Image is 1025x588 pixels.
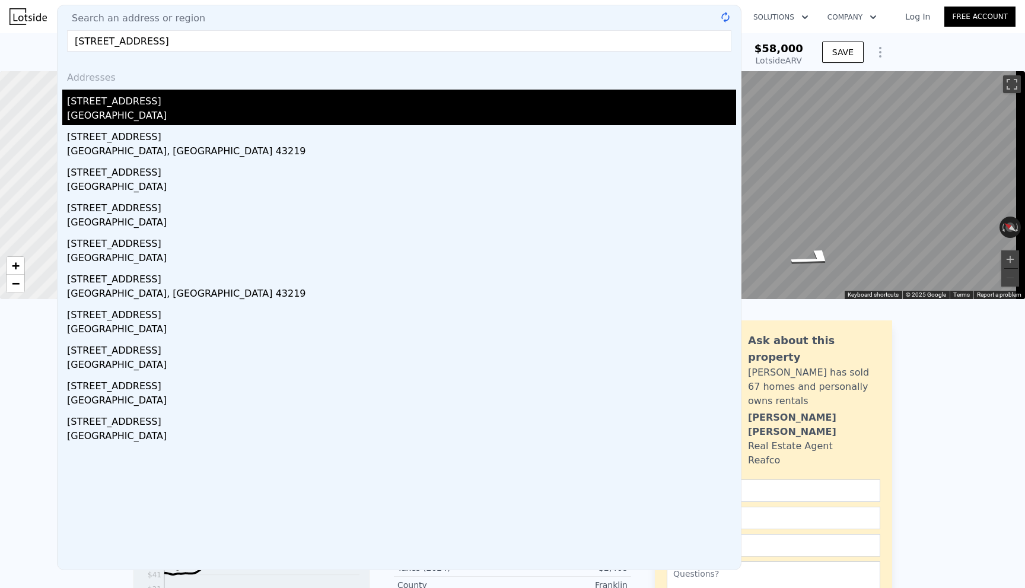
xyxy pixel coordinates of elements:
[748,332,880,365] div: Ask about this property
[12,276,20,291] span: −
[818,7,886,28] button: Company
[67,429,736,446] div: [GEOGRAPHIC_DATA]
[67,374,736,393] div: [STREET_ADDRESS]
[67,322,736,339] div: [GEOGRAPHIC_DATA]
[748,365,880,408] div: [PERSON_NAME] has sold 67 homes and personally owns rentals
[822,42,864,63] button: SAVE
[7,257,24,275] a: Zoom in
[667,534,880,557] input: Phone
[67,180,736,196] div: [GEOGRAPHIC_DATA]
[744,7,818,28] button: Solutions
[67,287,736,303] div: [GEOGRAPHIC_DATA], [GEOGRAPHIC_DATA] 43219
[748,453,780,468] div: Reafco
[755,55,803,66] div: Lotside ARV
[977,291,1021,298] a: Report a problem
[9,8,47,25] img: Lotside
[999,217,1021,237] button: Reset the view
[148,571,161,579] tspan: $41
[12,258,20,273] span: +
[67,90,736,109] div: [STREET_ADDRESS]
[1003,75,1021,93] button: Toggle fullscreen view
[543,71,1025,299] div: Street View
[67,303,736,322] div: [STREET_ADDRESS]
[67,251,736,268] div: [GEOGRAPHIC_DATA]
[1015,217,1021,238] button: Rotate clockwise
[868,40,892,64] button: Show Options
[748,439,833,453] div: Real Estate Agent
[1001,250,1019,268] button: Zoom in
[67,109,736,125] div: [GEOGRAPHIC_DATA]
[67,196,736,215] div: [STREET_ADDRESS]
[67,144,736,161] div: [GEOGRAPHIC_DATA], [GEOGRAPHIC_DATA] 43219
[848,291,899,299] button: Keyboard shortcuts
[67,215,736,232] div: [GEOGRAPHIC_DATA]
[67,268,736,287] div: [STREET_ADDRESS]
[67,30,731,52] input: Enter an address, city, region, neighborhood or zip code
[62,11,205,26] span: Search an address or region
[1001,269,1019,287] button: Zoom out
[999,217,1006,238] button: Rotate counterclockwise
[944,7,1016,27] a: Free Account
[748,411,880,439] div: [PERSON_NAME] [PERSON_NAME]
[906,291,946,298] span: © 2025 Google
[67,232,736,251] div: [STREET_ADDRESS]
[67,358,736,374] div: [GEOGRAPHIC_DATA]
[67,410,736,429] div: [STREET_ADDRESS]
[543,71,1025,299] div: Map
[62,61,736,90] div: Addresses
[7,275,24,293] a: Zoom out
[755,42,803,55] span: $58,000
[891,11,944,23] a: Log In
[67,161,736,180] div: [STREET_ADDRESS]
[67,393,736,410] div: [GEOGRAPHIC_DATA]
[67,125,736,144] div: [STREET_ADDRESS]
[771,244,857,272] path: Go South, Cardston Ct
[953,291,970,298] a: Terms (opens in new tab)
[667,479,880,502] input: Name
[667,507,880,529] input: Email
[67,339,736,358] div: [STREET_ADDRESS]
